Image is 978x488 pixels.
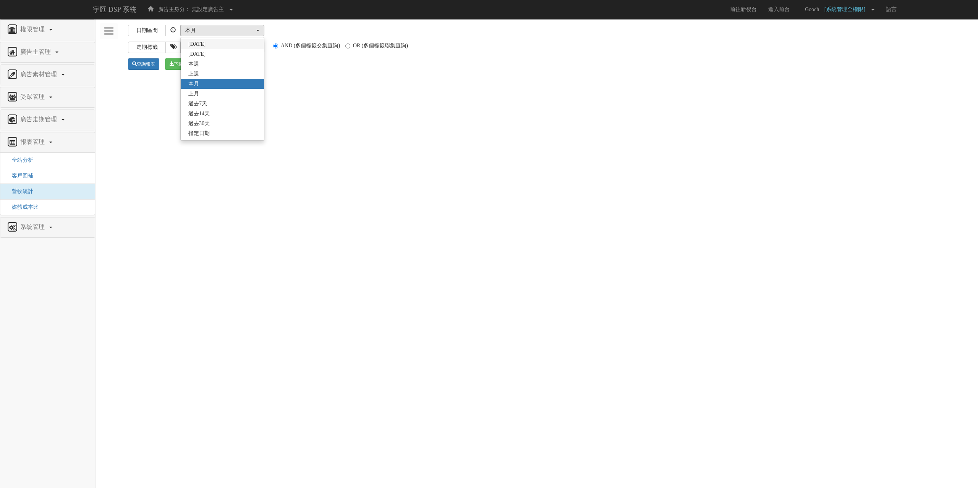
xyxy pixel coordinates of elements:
span: 過去7天 [188,100,207,108]
span: 無設定廣告主 [192,6,224,12]
a: 廣告素材管理 [6,69,89,81]
span: 上週 [188,70,199,78]
input: OR (多個標籤聯集查詢) [345,43,350,48]
span: 廣告走期管理 [18,116,61,122]
a: 全站分析 [6,157,33,163]
span: 過去30天 [188,120,210,127]
span: 上月 [188,90,199,98]
button: 本月 [180,25,264,36]
span: [系統管理全權限] [824,6,869,12]
a: 系統管理 [6,221,89,234]
a: 下載報表 [165,58,196,70]
a: 營收統計 [6,188,33,194]
span: 系統管理 [18,224,49,230]
span: 過去14天 [188,110,210,118]
label: AND (多個標籤交集查詢) [273,42,340,50]
span: 報表管理 [18,139,49,145]
span: 本月 [188,80,199,88]
span: 受眾管理 [18,93,49,100]
span: 廣告主身分： [158,6,190,12]
span: 指定日期 [188,130,210,137]
label: OR (多個標籤聯集查詢) [345,42,408,50]
a: 受眾管理 [6,91,89,103]
a: 查詢報表 [128,58,159,70]
input: AND (多個標籤交集查詢) [273,43,278,48]
span: 權限管理 [18,26,49,32]
a: 報表管理 [6,136,89,148]
span: 廣告素材管理 [18,71,61,77]
a: 權限管理 [6,24,89,36]
span: [DATE] [188,40,206,48]
a: 廣告主管理 [6,46,89,58]
div: 本月 [185,27,255,34]
span: 本週 [188,60,199,68]
a: 客戶回補 [6,173,33,179]
a: 媒體成本比 [6,204,39,210]
span: 廣告主管理 [18,48,55,55]
span: Gooch [801,6,823,12]
a: 廣告走期管理 [6,114,89,126]
span: [DATE] [188,50,206,58]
